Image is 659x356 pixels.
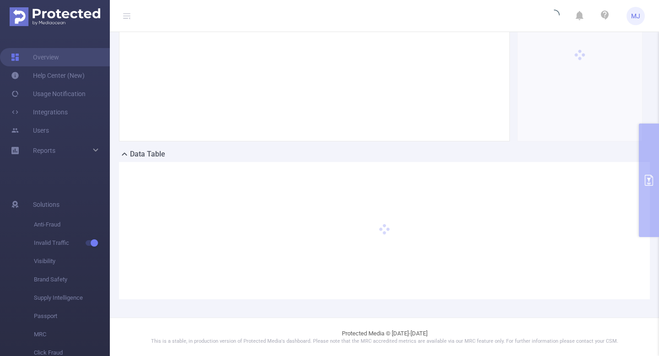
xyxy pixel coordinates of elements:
[34,307,110,325] span: Passport
[133,338,636,345] p: This is a stable, in production version of Protected Media's dashboard. Please note that the MRC ...
[11,48,59,66] a: Overview
[34,289,110,307] span: Supply Intelligence
[11,66,85,85] a: Help Center (New)
[34,325,110,344] span: MRC
[34,234,110,252] span: Invalid Traffic
[33,141,55,160] a: Reports
[34,252,110,270] span: Visibility
[130,149,165,160] h2: Data Table
[33,195,59,214] span: Solutions
[11,85,86,103] a: Usage Notification
[34,216,110,234] span: Anti-Fraud
[549,10,560,22] i: icon: loading
[34,270,110,289] span: Brand Safety
[11,103,68,121] a: Integrations
[33,147,55,154] span: Reports
[631,7,640,25] span: MJ
[10,7,100,26] img: Protected Media
[11,121,49,140] a: Users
